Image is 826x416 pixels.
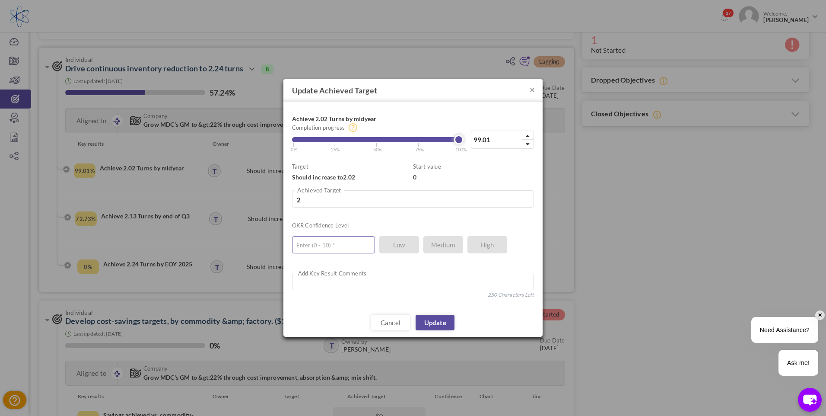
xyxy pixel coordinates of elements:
label: Target [292,162,308,171]
h4: Achieve 2.02 Turns by midyear [292,115,461,123]
span: | [334,140,340,154]
p: Should increase to [292,173,413,182]
div: Ask me! [778,350,818,376]
span: | [293,140,297,154]
button: × [530,85,535,94]
a: Update [416,315,454,330]
small: 75% [415,147,425,152]
div: Completed Percentage [292,137,461,142]
div: ✕ [815,310,825,320]
h4: Update Achieved Target [283,79,543,102]
span: 250 Characters Left [488,291,534,299]
label: Start value [413,162,441,171]
button: chat-button [798,388,822,412]
small: 25% [331,147,340,152]
small: 100% [455,147,467,152]
label: Add Key Result Comments [295,269,369,278]
span: | [376,140,383,154]
span: 2.02 [343,173,355,181]
div: Need Assistance? [751,317,818,343]
span: 0 [413,173,416,181]
small: 50% [373,147,383,152]
small: 0% [291,147,297,152]
label: OKR Confidence Level [292,221,349,230]
a: Cancel [371,315,410,330]
span: | [459,140,467,154]
span: | [418,140,425,154]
